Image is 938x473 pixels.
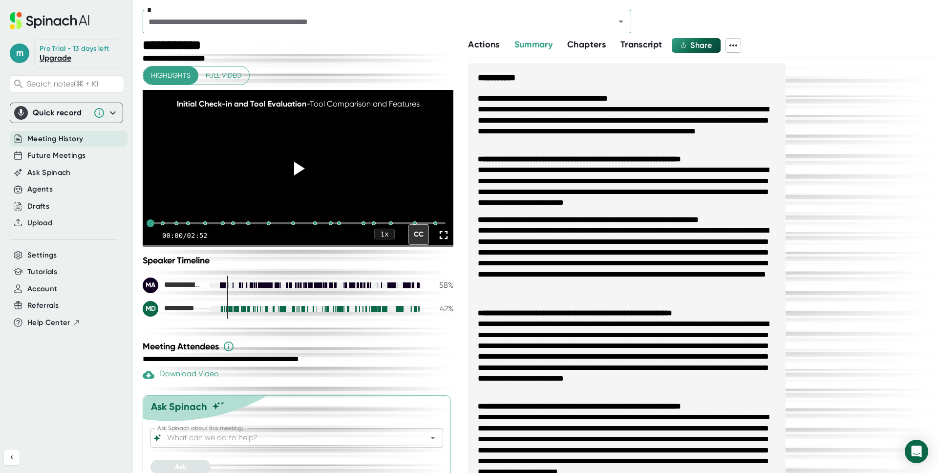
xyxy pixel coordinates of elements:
div: 58 % [429,280,453,290]
button: Upload [27,217,52,229]
span: Ask [175,463,186,471]
div: Ask Spinach [151,401,207,412]
button: Collapse sidebar [4,450,20,465]
button: Ask Spinach [27,167,71,178]
button: Future Meetings [27,150,85,161]
span: Search notes (⌘ + K) [27,79,121,88]
button: Highlights [143,66,198,85]
input: What can we do to help? [165,431,411,445]
div: Meeting Attendees [143,341,456,352]
span: Highlights [151,69,191,82]
button: Chapters [567,38,606,51]
div: MD [143,301,158,317]
div: Miguel Aguirre [143,278,201,293]
a: Upgrade [40,53,71,63]
button: Tutorials [27,266,57,278]
button: Actions [468,38,499,51]
button: Referrals [27,300,59,311]
div: 00:00 / 02:52 [162,232,208,239]
button: Open [426,431,440,445]
button: Open [614,15,628,28]
span: m [10,43,29,63]
button: Full video [198,66,249,85]
div: Quick record [33,108,88,118]
button: Transcript [620,38,662,51]
div: MA [143,278,158,293]
button: Agents [27,184,53,195]
span: Full video [206,69,241,82]
div: Quick record [14,103,119,123]
div: - Tool Comparison and Features [177,99,420,109]
span: Transcript [620,39,662,50]
button: Settings [27,250,57,261]
span: Chapters [567,39,606,50]
button: Help Center [27,317,81,328]
button: Drafts [27,201,49,212]
div: Martin Diz [143,301,201,317]
button: Meeting History [27,133,83,145]
div: 42 % [429,304,453,313]
div: CC [408,224,429,245]
span: Summary [514,39,553,50]
button: Account [27,283,57,295]
div: 1 x [374,229,395,239]
button: Summary [514,38,553,51]
button: Share [672,38,721,53]
div: Open Intercom Messenger [905,440,928,463]
span: Help Center [27,317,70,328]
div: Pro Trial - 13 days left [40,44,109,53]
div: Paid feature [143,369,219,381]
span: Share [690,41,712,50]
span: Actions [468,39,499,50]
span: Initial Check-in and Tool Evaluation [177,99,306,108]
div: Speaker Timeline [143,255,453,266]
